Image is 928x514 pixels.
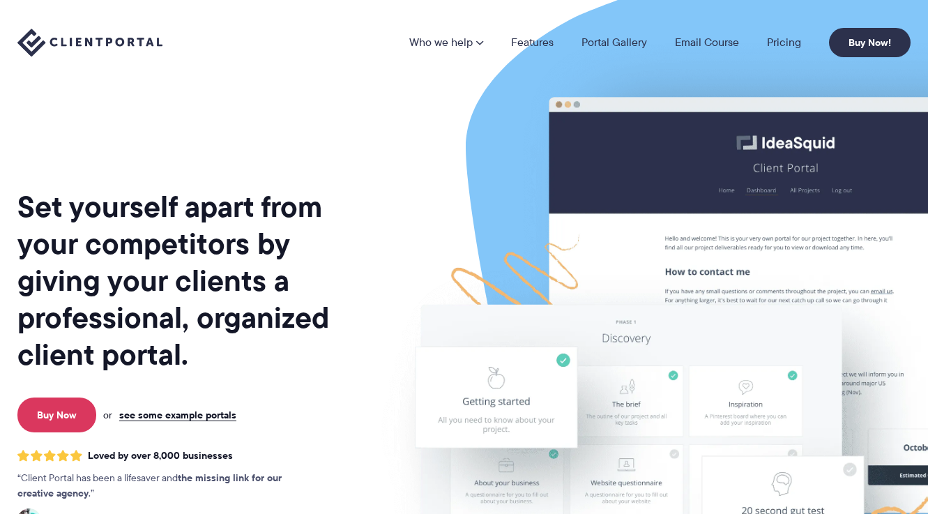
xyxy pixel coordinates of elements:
a: see some example portals [119,409,236,421]
strong: the missing link for our creative agency [17,470,282,501]
p: Client Portal has been a lifesaver and . [17,471,310,501]
a: Pricing [767,37,801,48]
a: Portal Gallery [581,37,647,48]
span: or [103,409,112,421]
a: Buy Now [17,398,96,432]
a: Email Course [675,37,739,48]
a: Features [511,37,554,48]
a: Buy Now! [829,28,911,57]
span: Loved by over 8,000 businesses [88,450,233,462]
h1: Set yourself apart from your competitors by giving your clients a professional, organized client ... [17,188,374,373]
a: Who we help [409,37,483,48]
